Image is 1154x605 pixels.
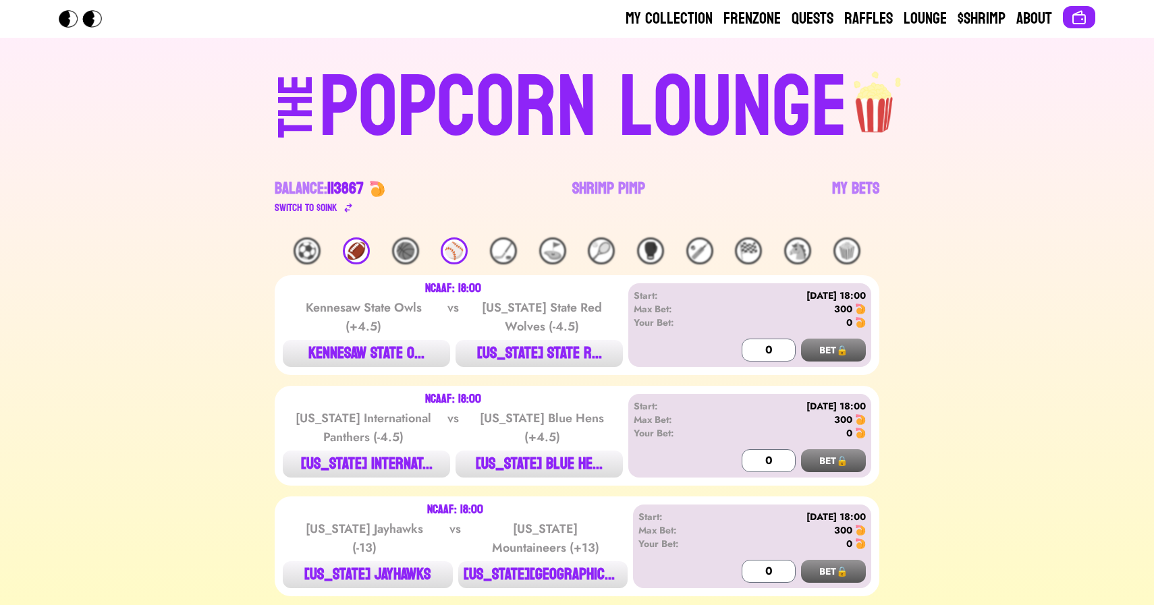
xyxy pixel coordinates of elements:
button: BET🔒 [801,449,866,472]
div: THE [272,75,321,165]
div: POPCORN LOUNGE [319,65,848,151]
div: 🏁 [735,237,762,264]
a: Shrimp Pimp [572,178,645,216]
div: 🏀 [392,237,419,264]
div: ⛳️ [539,237,566,264]
div: Kennesaw State Owls (+4.5) [296,298,432,336]
div: vs [445,409,462,446]
div: Your Bet: [634,426,711,440]
a: THEPOPCORN LOUNGEpopcorn [161,59,993,151]
div: Start: [634,289,711,302]
div: Max Bet: [634,413,711,426]
img: 🍤 [369,181,385,197]
img: Popcorn [59,10,113,28]
div: 🏈 [343,237,370,264]
button: KENNESAW STATE O... [283,340,450,367]
div: ⚽️ [294,237,321,264]
a: Quests [792,8,833,30]
div: vs [445,298,462,336]
div: Balance: [275,178,364,200]
div: 300 [834,302,852,316]
div: [US_STATE] Jayhawks (-13) [296,519,433,557]
a: $Shrimp [958,8,1006,30]
div: [DATE] 18:00 [711,289,866,302]
div: 300 [834,523,852,537]
div: 🍿 [833,237,860,264]
a: About [1016,8,1052,30]
div: 🏏 [686,237,713,264]
div: [US_STATE] Blue Hens (+4.5) [474,409,610,446]
div: 0 [846,316,852,329]
button: [US_STATE] STATE R... [456,340,623,367]
button: [US_STATE][GEOGRAPHIC_DATA]... [458,561,628,588]
div: Max Bet: [634,302,711,316]
div: Your Bet: [638,537,714,550]
button: [US_STATE] INTERNAT... [283,451,450,478]
div: vs [447,519,464,557]
div: [US_STATE] Mountaineers (+13) [476,519,614,557]
button: [US_STATE] BLUE HE... [456,451,623,478]
a: My Collection [626,8,713,30]
div: Start: [638,510,714,523]
div: 🐴 [784,237,811,264]
span: 113867 [327,174,364,203]
img: 🍤 [855,317,866,328]
img: Connect wallet [1071,9,1087,26]
img: 🍤 [855,538,866,549]
img: 🍤 [855,304,866,314]
button: BET🔒 [801,560,866,583]
a: Frenzone [723,8,781,30]
img: popcorn [848,59,903,135]
div: NCAAF: 18:00 [425,394,481,405]
div: 🥊 [637,237,664,264]
div: Switch to $ OINK [275,200,337,216]
div: 300 [834,413,852,426]
div: NCAAF: 18:00 [425,283,481,294]
div: 🎾 [588,237,615,264]
div: 0 [846,537,852,550]
a: Raffles [844,8,893,30]
div: ⚾️ [441,237,468,264]
img: 🍤 [855,525,866,536]
div: Max Bet: [638,523,714,537]
div: [US_STATE] International Panthers (-4.5) [296,409,432,446]
button: BET🔒 [801,339,866,362]
div: 🏒 [490,237,517,264]
button: [US_STATE] JAYHAWKS [283,561,453,588]
div: NCAAF: 18:00 [427,505,483,515]
div: [DATE] 18:00 [711,399,866,413]
img: 🍤 [855,414,866,425]
a: Lounge [904,8,947,30]
img: 🍤 [855,428,866,438]
div: Start: [634,399,711,413]
a: My Bets [832,178,879,216]
div: [US_STATE] State Red Wolves (-4.5) [474,298,610,336]
div: 0 [846,426,852,440]
div: Your Bet: [634,316,711,329]
div: [DATE] 18:00 [714,510,866,523]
